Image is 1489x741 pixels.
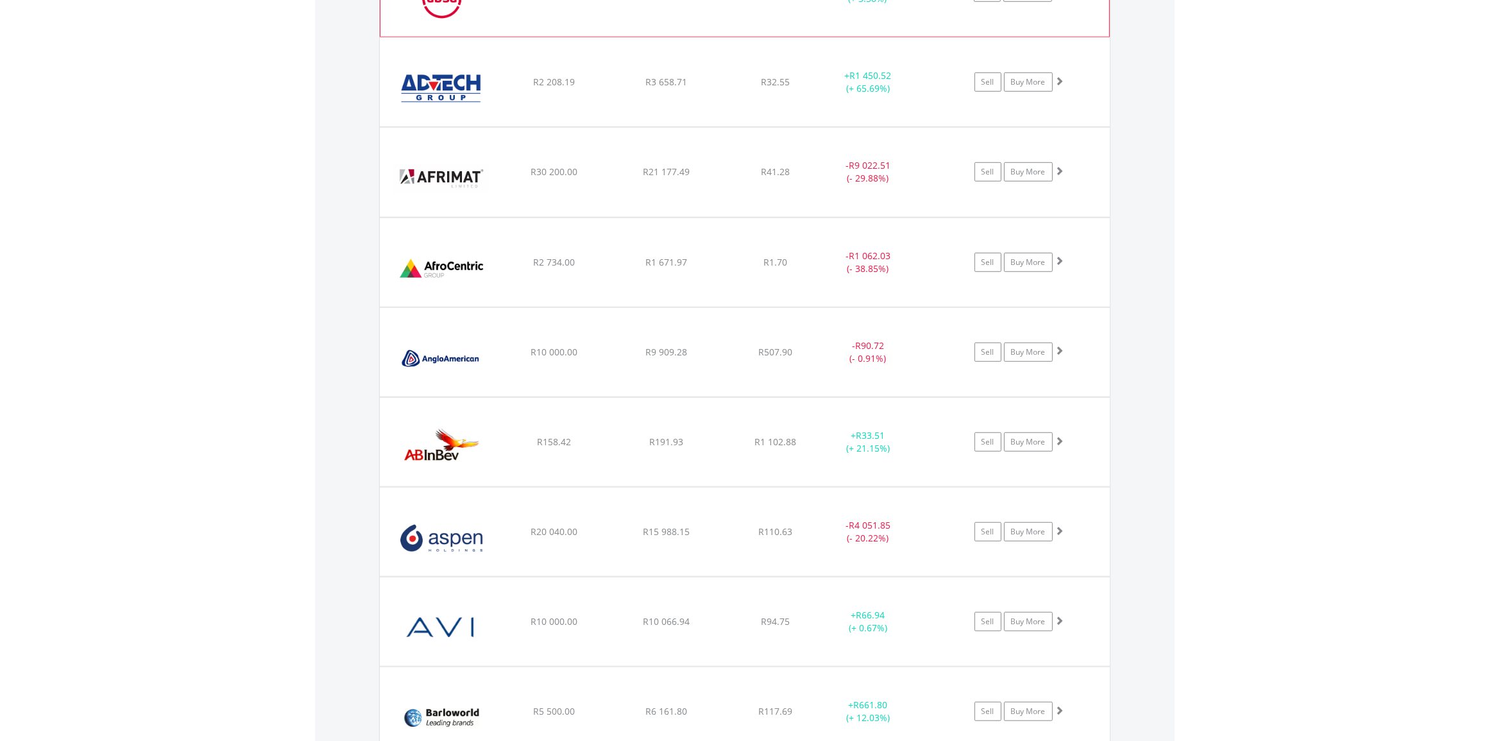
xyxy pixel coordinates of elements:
span: R4 051.85 [849,519,890,531]
span: R1 062.03 [849,250,890,262]
div: + (+ 21.15%) [820,429,917,455]
span: R191.93 [649,436,683,448]
span: R2 208.19 [533,76,575,88]
span: R20 040.00 [531,525,577,538]
img: EQU.ZA.AVI.png [386,593,497,663]
img: EQU.ZA.APN.png [386,504,497,573]
div: - (- 29.88%) [820,159,917,185]
a: Sell [974,702,1001,721]
div: - (- 20.22%) [820,519,917,545]
span: R10 066.94 [643,615,690,627]
a: Buy More [1004,343,1053,362]
span: R1.70 [763,256,787,268]
span: R507.90 [758,346,792,358]
img: EQU.ZA.ACT.png [386,234,497,303]
span: R1 450.52 [849,69,891,81]
a: Sell [974,162,1001,182]
a: Buy More [1004,522,1053,541]
a: Buy More [1004,612,1053,631]
div: + (+ 0.67%) [820,609,917,635]
span: R6 161.80 [645,705,687,717]
span: R3 658.71 [645,76,687,88]
span: R661.80 [853,699,887,711]
span: R30 200.00 [531,166,577,178]
a: Buy More [1004,253,1053,272]
div: - (- 0.91%) [820,339,917,365]
a: Buy More [1004,72,1053,92]
span: R90.72 [855,339,884,352]
span: R2 734.00 [533,256,575,268]
span: R1 671.97 [645,256,687,268]
div: + (+ 12.03%) [820,699,917,724]
a: Buy More [1004,702,1053,721]
span: R1 102.88 [754,436,796,448]
span: R9 022.51 [849,159,890,171]
img: EQU.ZA.AGL.png [386,324,497,393]
a: Sell [974,343,1001,362]
img: EQU.ZA.ANH.png [386,414,497,483]
img: EQU.ZA.ADH.png [386,54,497,123]
span: R66.94 [856,609,885,621]
a: Buy More [1004,432,1053,452]
img: EQU.ZA.AFT.png [386,144,497,213]
a: Sell [974,72,1001,92]
span: R117.69 [758,705,792,717]
span: R10 000.00 [531,615,577,627]
a: Sell [974,522,1001,541]
span: R5 500.00 [533,705,575,717]
span: R21 177.49 [643,166,690,178]
div: - (- 38.85%) [820,250,917,275]
span: R33.51 [856,429,885,441]
span: R158.42 [537,436,571,448]
div: + (+ 65.69%) [820,69,917,95]
span: R110.63 [758,525,792,538]
span: R10 000.00 [531,346,577,358]
span: R15 988.15 [643,525,690,538]
a: Buy More [1004,162,1053,182]
span: R41.28 [761,166,790,178]
span: R32.55 [761,76,790,88]
a: Sell [974,432,1001,452]
a: Sell [974,253,1001,272]
span: R9 909.28 [645,346,687,358]
span: R94.75 [761,615,790,627]
a: Sell [974,612,1001,631]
